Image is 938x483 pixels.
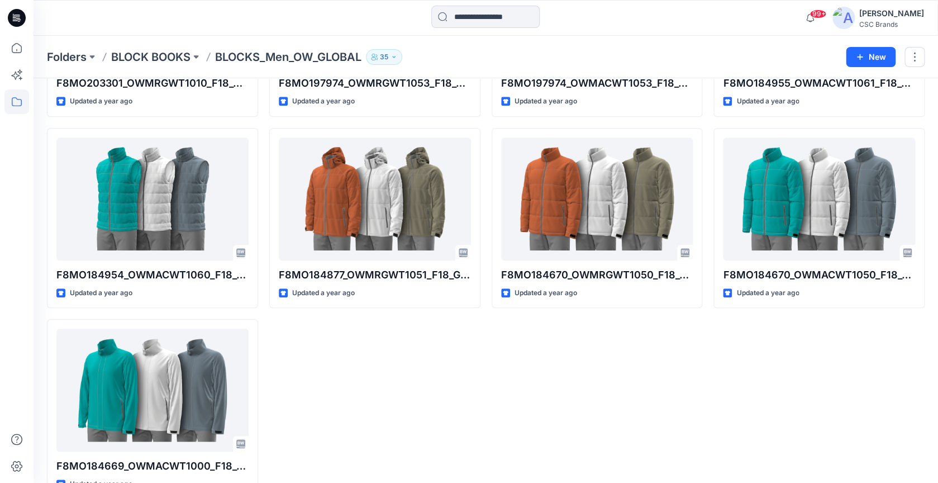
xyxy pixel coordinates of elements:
p: F8MO184955_OWMACWT1061_F18_GLACT_VFA [723,75,915,91]
p: F8MO184877_OWMRGWT1051_F18_GLREG_VFA [279,267,471,283]
a: Folders [47,49,87,65]
a: F8MO184670_OWMACWT1050_F18_GLACT_VFA [723,138,915,261]
p: 35 [380,51,388,63]
a: BLOCK BOOKS [111,49,191,65]
a: F8MO184877_OWMRGWT1051_F18_GLREG_VFA [279,138,471,261]
p: Updated a year ago [70,96,132,107]
p: F8MO184670_OWMACWT1050_F18_GLACT_VFA [723,267,915,283]
p: BLOCKS_Men_OW_GLOBAL [215,49,361,65]
a: F8MO184669_OWMACWT1000_F18_GLACT_VFA [56,329,249,452]
p: Updated a year ago [292,96,355,107]
p: F8MO184670_OWMRGWT1050_F18_GLREG_VFA [501,267,693,283]
p: Updated a year ago [70,287,132,299]
div: [PERSON_NAME] [859,7,924,20]
p: Updated a year ago [736,287,799,299]
img: avatar [832,7,855,29]
button: New [846,47,896,67]
a: F8MO184670_OWMRGWT1050_F18_GLREG_VFA [501,138,693,261]
p: F8MO197974_OWMRGWT1053_F18_GLREG_VFA [279,75,471,91]
p: Updated a year ago [736,96,799,107]
p: Updated a year ago [292,287,355,299]
a: F8MO184954_OWMACWT1060_F18_GLACT_VFA [56,138,249,261]
div: CSC Brands [859,20,924,29]
p: Updated a year ago [515,287,577,299]
p: F8MO203301_OWMRGWT1010_F18_GLREG_VFA [56,75,249,91]
button: 35 [366,49,402,65]
p: Updated a year ago [515,96,577,107]
p: F8MO197974_OWMACWT1053_F18_GLACT_VFA [501,75,693,91]
span: 99+ [810,10,826,18]
p: F8MO184954_OWMACWT1060_F18_GLACT_VFA [56,267,249,283]
p: F8MO184669_OWMACWT1000_F18_GLACT_VFA [56,458,249,474]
